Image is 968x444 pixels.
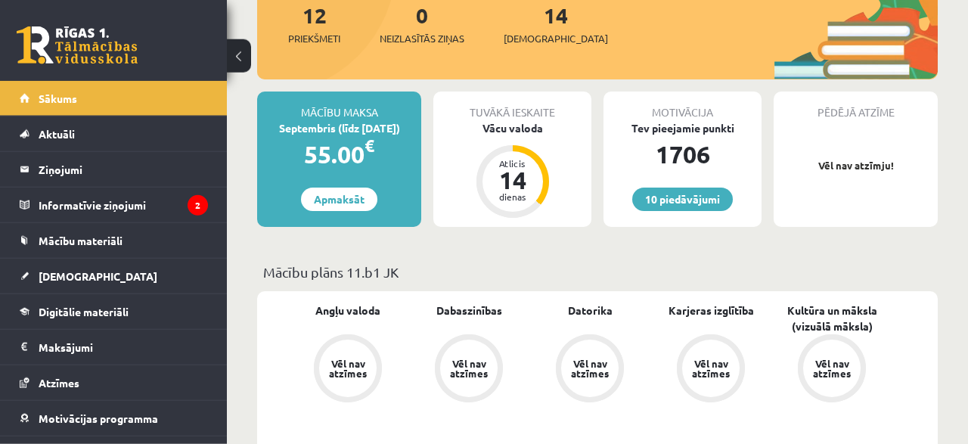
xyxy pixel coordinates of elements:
div: Tev pieejamie punkti [603,120,762,136]
div: Vēl nav atzīmes [327,359,369,378]
a: Mācību materiāli [20,223,208,258]
a: Dabaszinības [436,303,502,318]
a: Datorika [568,303,613,318]
a: Rīgas 1. Tālmācības vidusskola [17,26,138,64]
a: Vēl nav atzīmes [650,334,771,405]
a: 0Neizlasītās ziņas [380,2,464,46]
a: Motivācijas programma [20,401,208,436]
div: Atlicis [490,159,535,168]
a: Vēl nav atzīmes [408,334,529,405]
span: [DEMOGRAPHIC_DATA] [504,31,608,46]
div: 55.00 [257,136,421,172]
span: [DEMOGRAPHIC_DATA] [39,269,157,283]
a: Kultūra un māksla (vizuālā māksla) [771,303,892,334]
span: Digitālie materiāli [39,305,129,318]
div: dienas [490,192,535,201]
span: € [365,135,374,157]
a: Maksājumi [20,330,208,365]
div: 1706 [603,136,762,172]
div: Septembris (līdz [DATE]) [257,120,421,136]
div: Vēl nav atzīmes [690,359,732,378]
a: [DEMOGRAPHIC_DATA] [20,259,208,293]
p: Vēl nav atzīmju! [781,158,930,173]
a: Atzīmes [20,365,208,400]
a: 10 piedāvājumi [632,188,733,211]
span: Aktuāli [39,127,75,141]
a: Sākums [20,81,208,116]
div: Pēdējā atzīme [774,92,938,120]
legend: Informatīvie ziņojumi [39,188,208,222]
a: Angļu valoda [315,303,380,318]
legend: Maksājumi [39,330,208,365]
span: Mācību materiāli [39,234,123,247]
span: Motivācijas programma [39,411,158,425]
a: Ziņojumi [20,152,208,187]
legend: Ziņojumi [39,152,208,187]
i: 2 [188,195,208,216]
a: Digitālie materiāli [20,294,208,329]
div: Vācu valoda [433,120,591,136]
span: Sākums [39,92,77,105]
div: Tuvākā ieskaite [433,92,591,120]
p: Mācību plāns 11.b1 JK [263,262,932,282]
a: Vācu valoda Atlicis 14 dienas [433,120,591,220]
a: Aktuāli [20,116,208,151]
div: 14 [490,168,535,192]
a: 14[DEMOGRAPHIC_DATA] [504,2,608,46]
a: 12Priekšmeti [288,2,340,46]
span: Priekšmeti [288,31,340,46]
div: Mācību maksa [257,92,421,120]
a: Vēl nav atzīmes [529,334,650,405]
div: Vēl nav atzīmes [448,359,490,378]
a: Vēl nav atzīmes [287,334,408,405]
span: Atzīmes [39,376,79,390]
a: Vēl nav atzīmes [771,334,892,405]
div: Motivācija [603,92,762,120]
a: Informatīvie ziņojumi2 [20,188,208,222]
div: Vēl nav atzīmes [569,359,611,378]
span: Neizlasītās ziņas [380,31,464,46]
a: Karjeras izglītība [669,303,754,318]
a: Apmaksāt [301,188,377,211]
div: Vēl nav atzīmes [811,359,853,378]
